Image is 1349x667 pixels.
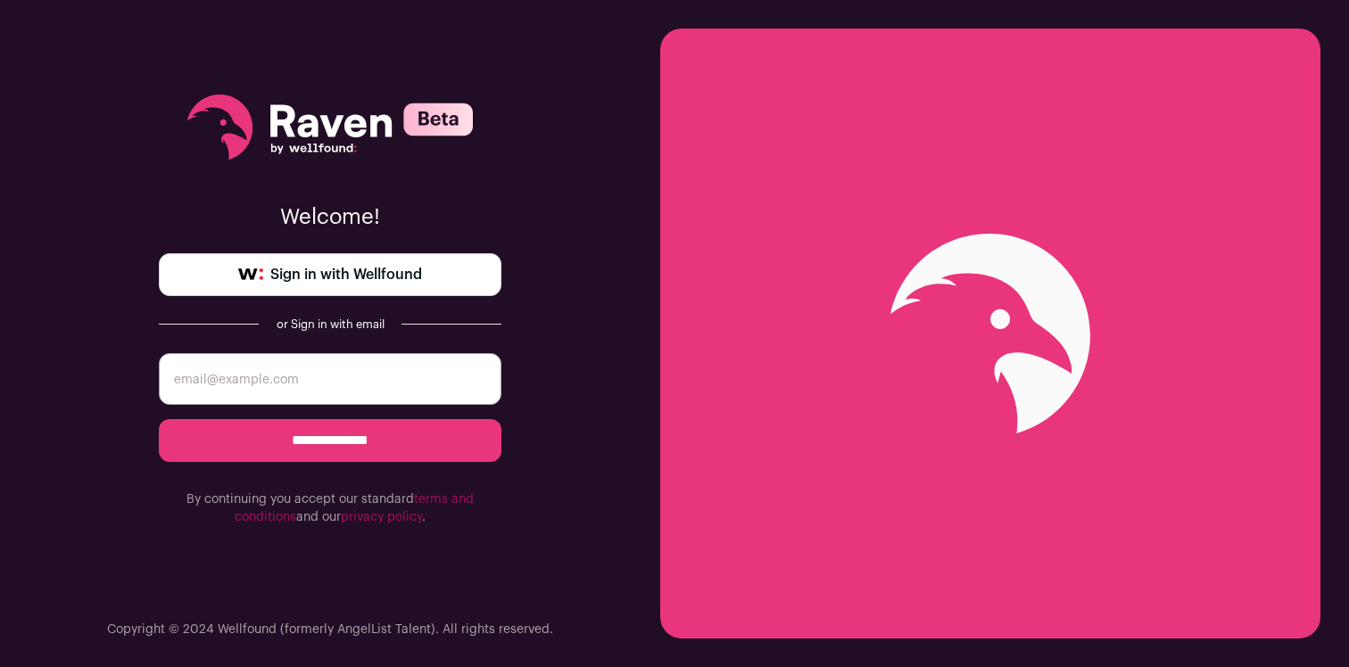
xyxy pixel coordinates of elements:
a: Sign in with Wellfound [159,253,501,296]
p: Welcome! [159,203,501,232]
img: wellfound-symbol-flush-black-fb3c872781a75f747ccb3a119075da62bfe97bd399995f84a933054e44a575c4.png [238,268,263,281]
a: privacy policy [341,511,422,523]
p: Copyright © 2024 Wellfound (formerly AngelList Talent). All rights reserved. [107,621,553,638]
input: email@example.com [159,353,501,405]
a: terms and conditions [235,493,474,523]
div: or Sign in with email [273,317,387,332]
span: Sign in with Wellfound [270,264,422,285]
p: By continuing you accept our standard and our . [159,490,501,526]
